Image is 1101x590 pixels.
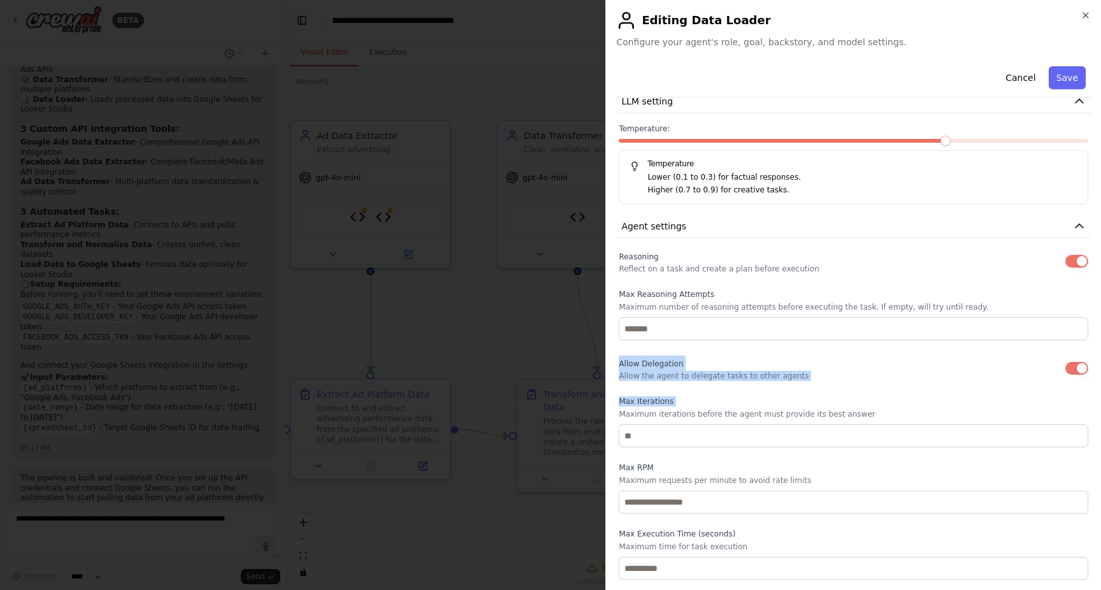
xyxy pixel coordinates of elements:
button: Agent settings [616,215,1091,238]
button: Save [1049,66,1086,89]
p: Maximum requests per minute to avoid rate limits [619,475,1088,486]
p: Maximum iterations before the agent must provide its best answer [619,409,1088,419]
button: Cancel [998,66,1043,89]
h5: Temperature [630,159,1077,169]
p: Reflect on a task and create a plan before execution [619,264,819,274]
h2: Editing Data Loader [616,10,1091,31]
span: Temperature: [619,124,670,134]
span: Allow Delegation [619,359,683,368]
label: Max Iterations [619,396,1088,407]
p: Maximum number of reasoning attempts before executing the task. If empty, will try until ready. [619,302,1088,312]
label: Max Execution Time (seconds) [619,529,1088,539]
p: Allow the agent to delegate tasks to other agents [619,371,809,381]
span: Configure your agent's role, goal, backstory, and model settings. [616,36,1091,48]
span: Reasoning [619,252,658,261]
p: Lower (0.1 to 0.3) for factual responses. [647,171,1077,184]
label: Max Reasoning Attempts [619,289,1088,299]
label: Max RPM [619,463,1088,473]
button: LLM setting [616,90,1091,113]
span: Agent settings [621,220,686,233]
span: LLM setting [621,95,673,108]
p: Maximum time for task execution [619,542,1088,552]
p: Higher (0.7 to 0.9) for creative tasks. [647,184,1077,197]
